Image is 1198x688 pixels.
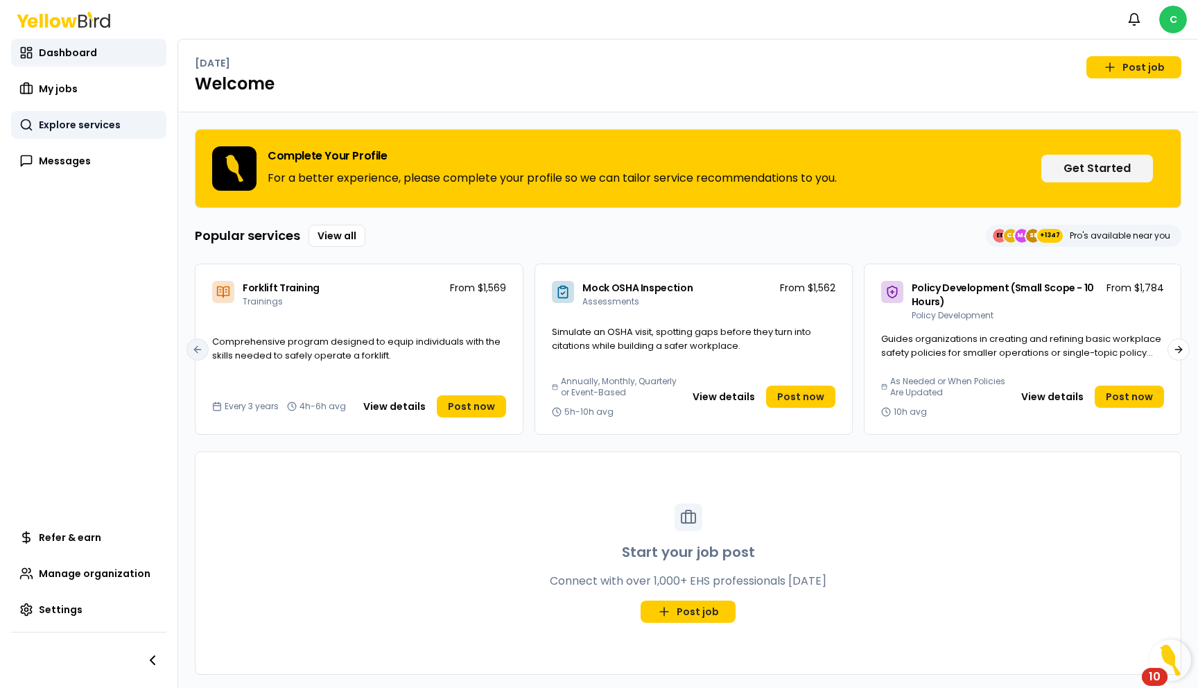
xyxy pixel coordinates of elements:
[552,325,811,352] span: Simulate an OSHA visit, spotting gaps before they turn into citations while building a safer work...
[437,395,506,418] a: Post now
[582,281,693,295] span: Mock OSHA Inspection
[912,309,993,321] span: Policy Development
[766,386,835,408] a: Post now
[243,295,283,307] span: Trainings
[641,601,736,623] a: Post job
[39,531,101,544] span: Refer & earn
[39,603,83,617] span: Settings
[1013,386,1092,408] button: View details
[881,332,1161,372] span: Guides organizations in creating and refining basic workplace safety policies for smaller operati...
[1040,229,1060,243] span: +1347
[622,542,755,562] h3: Start your job post
[1106,390,1153,404] span: Post now
[11,147,166,175] a: Messages
[448,399,495,413] span: Post now
[268,150,837,162] h3: Complete Your Profile
[890,376,1007,398] span: As Needed or When Policies Are Updated
[1159,6,1187,33] span: C
[11,524,166,551] a: Refer & earn
[780,281,835,295] p: From $1,562
[355,395,434,418] button: View details
[1015,229,1029,243] span: MJ
[212,335,501,362] span: Comprehensive program designed to equip individuals with the skills needed to safely operate a fo...
[309,225,365,247] a: View all
[11,596,166,623] a: Settings
[564,406,614,418] span: 5h-10h avg
[39,82,78,96] span: My jobs
[225,401,279,412] span: Every 3 years
[195,56,230,70] p: [DATE]
[268,170,837,187] p: For a better experience, please complete your profile so we can tailor service recommendations to...
[39,118,121,132] span: Explore services
[1004,229,1018,243] span: CE
[39,567,150,580] span: Manage organization
[1070,230,1170,241] p: Pro's available near you
[1086,56,1181,78] a: Post job
[1149,639,1191,681] button: Open Resource Center, 10 new notifications
[11,111,166,139] a: Explore services
[1095,386,1164,408] a: Post now
[39,46,97,60] span: Dashboard
[777,390,824,404] span: Post now
[299,401,346,412] span: 4h-6h avg
[195,129,1181,208] div: Complete Your ProfileFor a better experience, please complete your profile so we can tailor servi...
[684,386,763,408] button: View details
[550,573,826,590] p: Connect with over 1,000+ EHS professionals [DATE]
[912,281,1094,309] span: Policy Development (Small Scope - 10 Hours)
[561,376,678,398] span: Annually, Monthly, Quarterly or Event-Based
[1106,281,1164,295] p: From $1,784
[11,39,166,67] a: Dashboard
[11,560,166,587] a: Manage organization
[582,295,639,307] span: Assessments
[450,281,506,295] p: From $1,569
[894,406,927,418] span: 10h avg
[39,154,91,168] span: Messages
[195,226,300,246] h3: Popular services
[11,75,166,103] a: My jobs
[243,281,320,295] span: Forklift Training
[1026,229,1040,243] span: SE
[195,73,1181,95] h1: Welcome
[993,229,1007,243] span: EE
[1041,155,1153,182] button: Get Started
